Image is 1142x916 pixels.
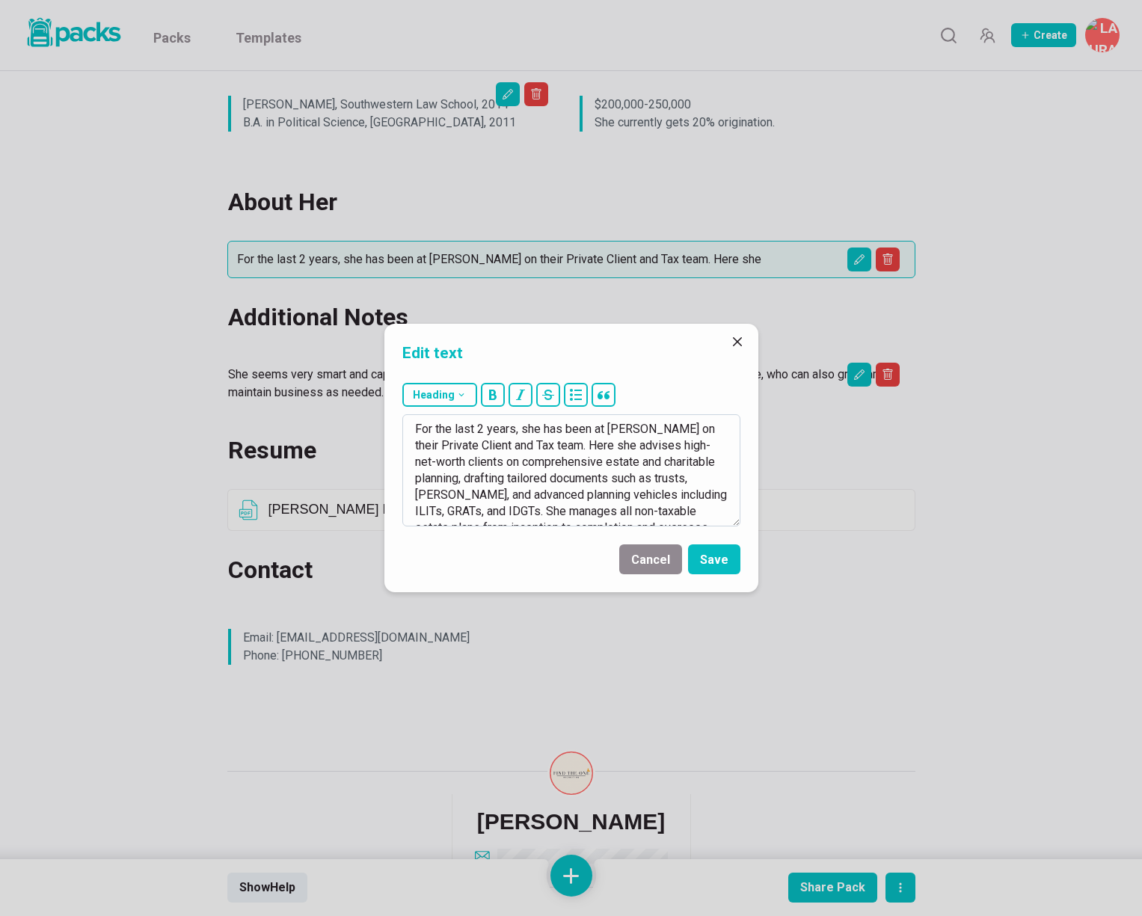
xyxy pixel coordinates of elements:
button: block quote [592,383,615,407]
header: Edit text [384,324,758,377]
button: bullet [564,383,588,407]
button: strikethrough [536,383,560,407]
button: Save [688,544,740,574]
button: italic [509,383,532,407]
textarea: For the last 2 years, she has been at [PERSON_NAME] on their Private Client and Tax team. Here sh... [402,414,740,526]
button: Heading [402,383,477,407]
button: bold [481,383,505,407]
button: Cancel [619,544,682,574]
button: Close [725,330,749,354]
